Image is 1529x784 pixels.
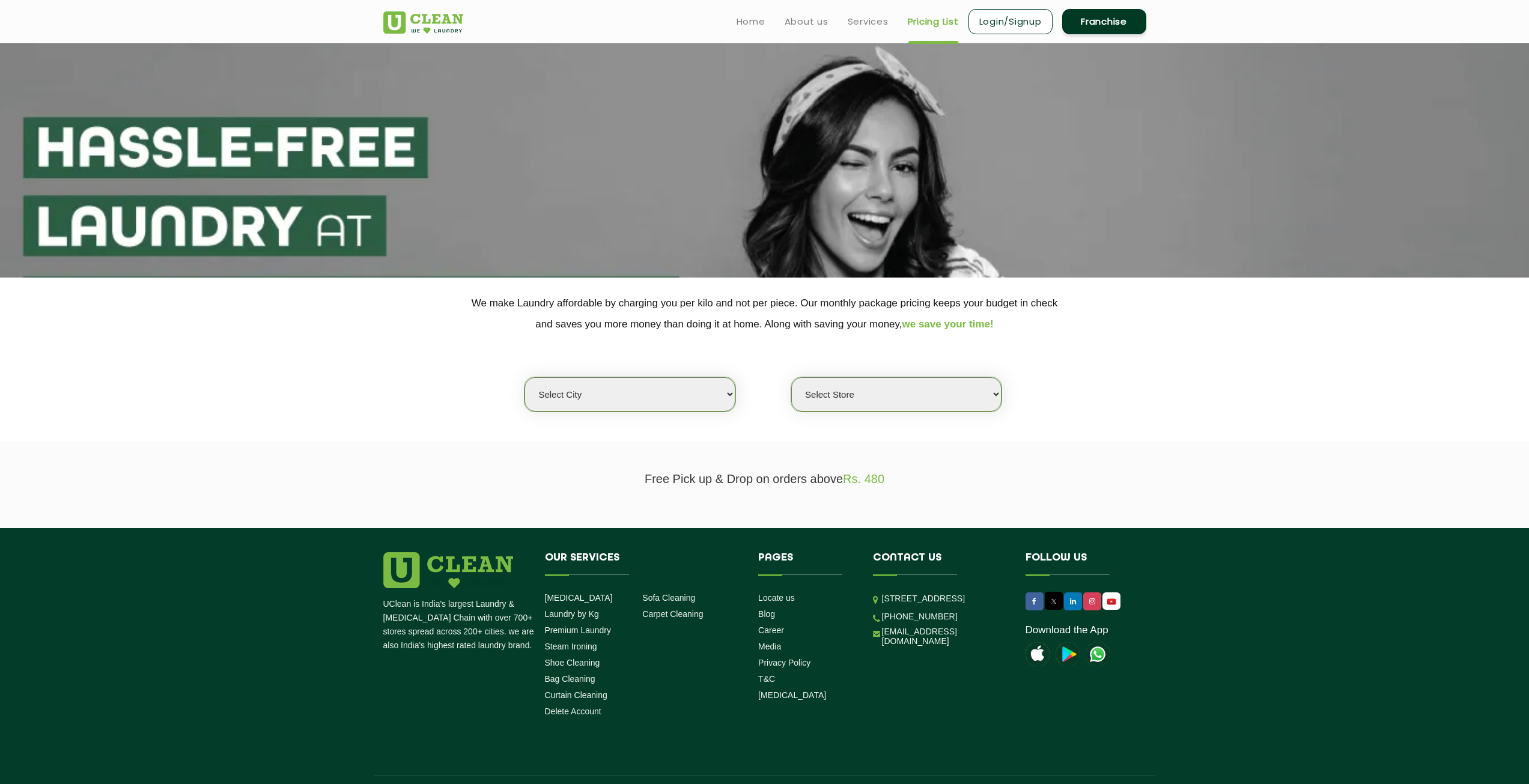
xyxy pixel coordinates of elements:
[383,11,463,34] img: UClean Laundry and Dry Cleaning
[545,690,607,700] a: Curtain Cleaning
[545,642,597,651] a: Steam Ironing
[1026,552,1131,575] h4: Follow us
[545,609,599,619] a: Laundry by Kg
[1086,642,1110,666] img: UClean Laundry and Dry Cleaning
[758,625,784,635] a: Career
[545,658,600,667] a: Shoe Cleaning
[1062,9,1146,34] a: Franchise
[545,552,741,575] h4: Our Services
[882,592,1008,606] p: [STREET_ADDRESS]
[873,552,1008,575] h4: Contact us
[383,552,513,588] img: logo.png
[1056,642,1080,666] img: playstoreicon.png
[1026,624,1108,636] a: Download the App
[908,14,959,29] a: Pricing List
[758,552,855,575] h4: Pages
[545,593,613,603] a: [MEDICAL_DATA]
[843,472,884,485] span: Rs. 480
[383,472,1146,486] p: Free Pick up & Drop on orders above
[1026,642,1050,666] img: apple-icon.png
[882,627,1008,646] a: [EMAIL_ADDRESS][DOMAIN_NAME]
[545,674,595,684] a: Bag Cleaning
[882,612,958,621] a: [PHONE_NUMBER]
[1104,595,1119,608] img: UClean Laundry and Dry Cleaning
[545,707,601,716] a: Delete Account
[383,293,1146,335] p: We make Laundry affordable by charging you per kilo and not per piece. Our monthly package pricin...
[758,690,826,700] a: [MEDICAL_DATA]
[848,14,889,29] a: Services
[758,593,795,603] a: Locate us
[642,609,703,619] a: Carpet Cleaning
[902,318,994,330] span: we save your time!
[758,642,781,651] a: Media
[737,14,765,29] a: Home
[968,9,1053,34] a: Login/Signup
[758,658,810,667] a: Privacy Policy
[545,625,612,635] a: Premium Laundry
[758,674,775,684] a: T&C
[383,597,536,652] p: UClean is India's largest Laundry & [MEDICAL_DATA] Chain with over 700+ stores spread across 200+...
[758,609,775,619] a: Blog
[785,14,828,29] a: About us
[642,593,695,603] a: Sofa Cleaning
